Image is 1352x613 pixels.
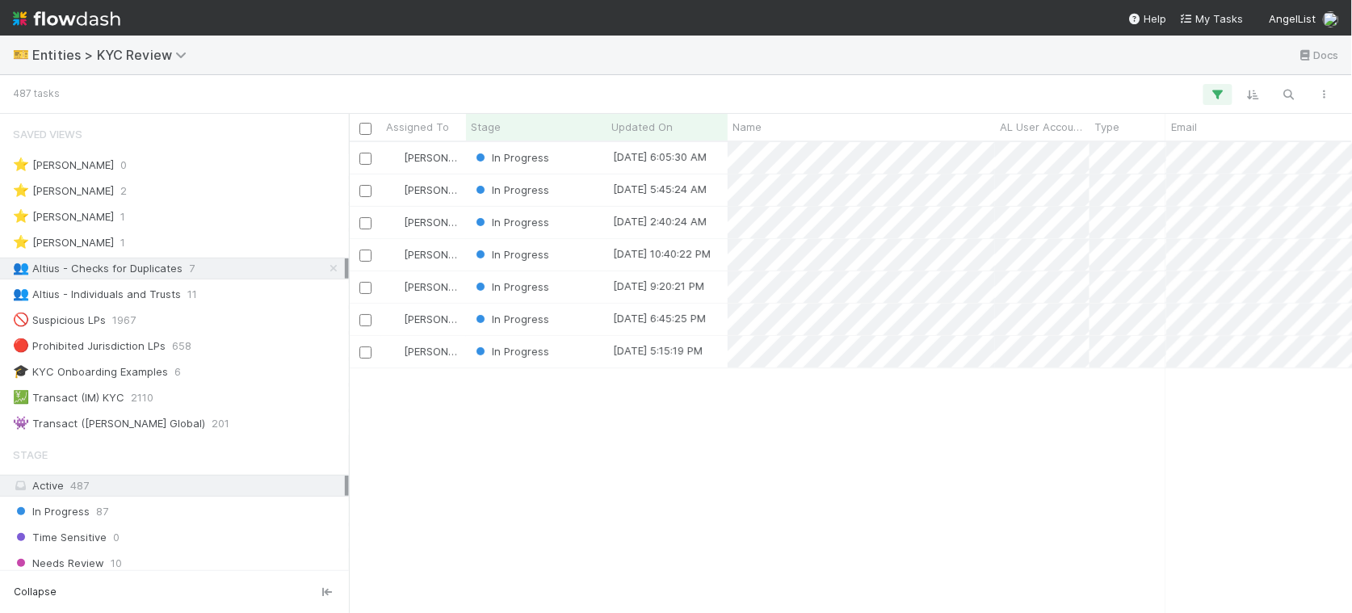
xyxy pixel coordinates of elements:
[174,362,181,382] span: 6
[472,279,549,295] div: In Progress
[613,213,707,229] div: [DATE] 2:40:24 AM
[404,313,485,325] span: [PERSON_NAME]
[388,279,458,295] div: [PERSON_NAME]
[404,183,485,196] span: [PERSON_NAME]
[70,479,89,492] span: 487
[472,343,549,359] div: In Progress
[472,214,549,230] div: In Progress
[13,207,114,227] div: [PERSON_NAME]
[13,553,104,573] span: Needs Review
[13,364,29,378] span: 🎓
[1171,119,1197,135] span: Email
[613,310,706,326] div: [DATE] 6:45:25 PM
[613,278,704,294] div: [DATE] 9:20:21 PM
[13,86,60,101] small: 487 tasks
[13,155,114,175] div: [PERSON_NAME]
[359,153,372,165] input: Toggle Row Selected
[359,217,372,229] input: Toggle Row Selected
[613,181,707,197] div: [DATE] 5:45:24 AM
[472,216,549,229] span: In Progress
[13,287,29,300] span: 👥
[472,313,549,325] span: In Progress
[359,185,372,197] input: Toggle Row Selected
[359,314,372,326] input: Toggle Row Selected
[212,414,229,434] span: 201
[388,149,458,166] div: [PERSON_NAME]
[404,248,485,261] span: [PERSON_NAME]
[13,261,29,275] span: 👥
[13,233,114,253] div: [PERSON_NAME]
[472,246,549,262] div: In Progress
[359,123,372,135] input: Toggle All Rows Selected
[472,182,549,198] div: In Progress
[187,284,197,304] span: 11
[112,310,136,330] span: 1967
[13,416,29,430] span: 👾
[13,336,166,356] div: Prohibited Jurisdiction LPs
[32,47,195,63] span: Entities > KYC Review
[359,346,372,359] input: Toggle Row Selected
[471,119,501,135] span: Stage
[96,502,108,522] span: 87
[113,527,120,548] span: 0
[14,585,57,599] span: Collapse
[359,250,372,262] input: Toggle Row Selected
[13,284,181,304] div: Altius - Individuals and Trusts
[613,342,703,359] div: [DATE] 5:15:19 PM
[472,151,549,164] span: In Progress
[1180,10,1244,27] a: My Tasks
[388,345,401,358] img: avatar_7d83f73c-397d-4044-baf2-bb2da42e298f.png
[472,183,549,196] span: In Progress
[13,183,29,197] span: ⭐
[472,149,549,166] div: In Progress
[613,246,711,262] div: [DATE] 10:40:22 PM
[472,345,549,358] span: In Progress
[1298,45,1339,65] a: Docs
[1323,11,1339,27] img: avatar_d8fc9ee4-bd1b-4062-a2a8-84feb2d97839.png
[13,527,107,548] span: Time Sensitive
[13,48,29,61] span: 🎫
[388,246,458,262] div: [PERSON_NAME]
[472,280,549,293] span: In Progress
[388,216,401,229] img: avatar_7d83f73c-397d-4044-baf2-bb2da42e298f.png
[13,118,82,150] span: Saved Views
[388,183,401,196] img: avatar_7d83f73c-397d-4044-baf2-bb2da42e298f.png
[1180,12,1244,25] span: My Tasks
[13,209,29,223] span: ⭐
[472,311,549,327] div: In Progress
[13,313,29,326] span: 🚫
[404,345,485,358] span: [PERSON_NAME]
[1094,119,1119,135] span: Type
[733,119,762,135] span: Name
[613,149,707,165] div: [DATE] 6:05:30 AM
[13,235,29,249] span: ⭐
[404,216,485,229] span: [PERSON_NAME]
[13,310,106,330] div: Suspicious LPs
[611,119,673,135] span: Updated On
[13,157,29,171] span: ⭐
[13,502,90,522] span: In Progress
[1128,10,1167,27] div: Help
[404,151,485,164] span: [PERSON_NAME]
[386,119,449,135] span: Assigned To
[13,414,205,434] div: Transact ([PERSON_NAME] Global)
[120,233,125,253] span: 1
[388,214,458,230] div: [PERSON_NAME]
[388,311,458,327] div: [PERSON_NAME]
[472,248,549,261] span: In Progress
[13,338,29,352] span: 🔴
[388,151,401,164] img: avatar_7d83f73c-397d-4044-baf2-bb2da42e298f.png
[13,388,124,408] div: Transact (IM) KYC
[13,258,183,279] div: Altius - Checks for Duplicates
[388,248,401,261] img: avatar_d6b50140-ca82-482e-b0bf-854821fc5d82.png
[388,280,401,293] img: avatar_73a733c5-ce41-4a22-8c93-0dca612da21e.png
[13,390,29,404] span: 💹
[13,362,168,382] div: KYC Onboarding Examples
[1000,119,1085,135] span: AL User Account Name
[120,181,127,201] span: 2
[388,182,458,198] div: [PERSON_NAME]
[1270,12,1316,25] span: AngelList
[13,439,48,471] span: Stage
[388,313,401,325] img: avatar_7d83f73c-397d-4044-baf2-bb2da42e298f.png
[404,280,485,293] span: [PERSON_NAME]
